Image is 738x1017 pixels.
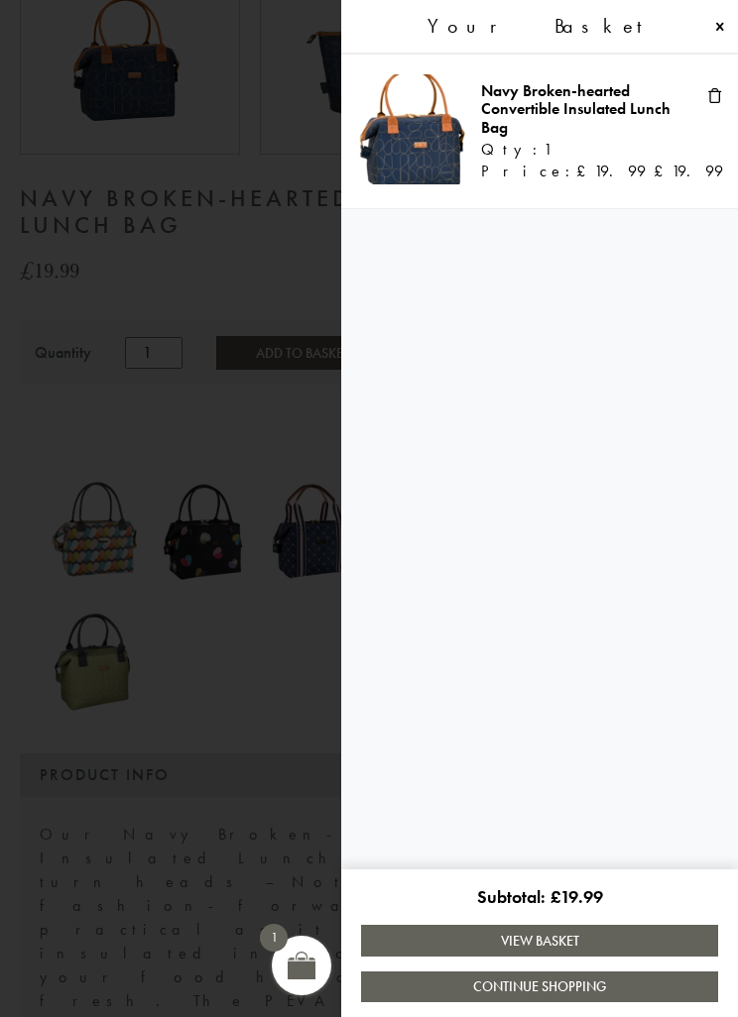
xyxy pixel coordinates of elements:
span: 1 [260,924,288,952]
span: Your Basket [428,15,660,38]
span: 1 [544,141,552,159]
a: Navy Broken-hearted Convertible Insulated Lunch Bag [481,80,671,138]
bdi: 19.99 [576,161,646,181]
div: Qty: [481,141,693,163]
span: £ [576,161,594,181]
span: £ [654,161,672,181]
a: Continue Shopping [361,971,718,1002]
span: Subtotal [477,885,551,908]
span: £ [551,885,560,908]
div: Price: [481,163,693,180]
bdi: 19.99 [551,885,603,908]
a: View Basket [361,925,718,956]
img: Navy Broken-hearted Convertible Insulated Lunch Bag [356,74,466,184]
bdi: 19.99 [654,161,723,181]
